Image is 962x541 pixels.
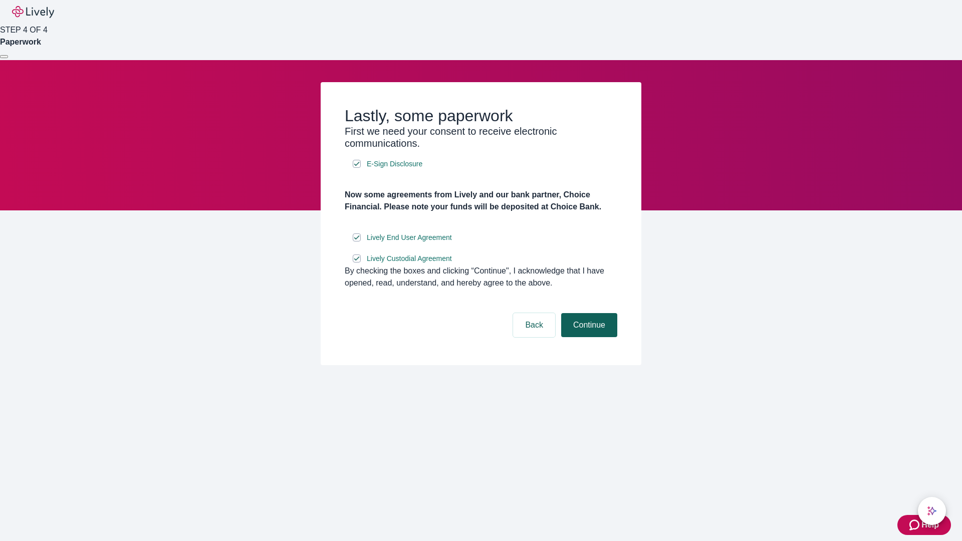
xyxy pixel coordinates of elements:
[345,265,617,289] div: By checking the boxes and clicking “Continue", I acknowledge that I have opened, read, understand...
[367,253,452,264] span: Lively Custodial Agreement
[927,506,937,516] svg: Lively AI Assistant
[345,189,617,213] h4: Now some agreements from Lively and our bank partner, Choice Financial. Please note your funds wi...
[897,515,951,535] button: Zendesk support iconHelp
[918,497,946,525] button: chat
[365,252,454,265] a: e-sign disclosure document
[921,519,939,531] span: Help
[365,158,424,170] a: e-sign disclosure document
[365,231,454,244] a: e-sign disclosure document
[345,125,617,149] h3: First we need your consent to receive electronic communications.
[367,232,452,243] span: Lively End User Agreement
[561,313,617,337] button: Continue
[12,6,54,18] img: Lively
[345,106,617,125] h2: Lastly, some paperwork
[367,159,422,169] span: E-Sign Disclosure
[909,519,921,531] svg: Zendesk support icon
[513,313,555,337] button: Back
